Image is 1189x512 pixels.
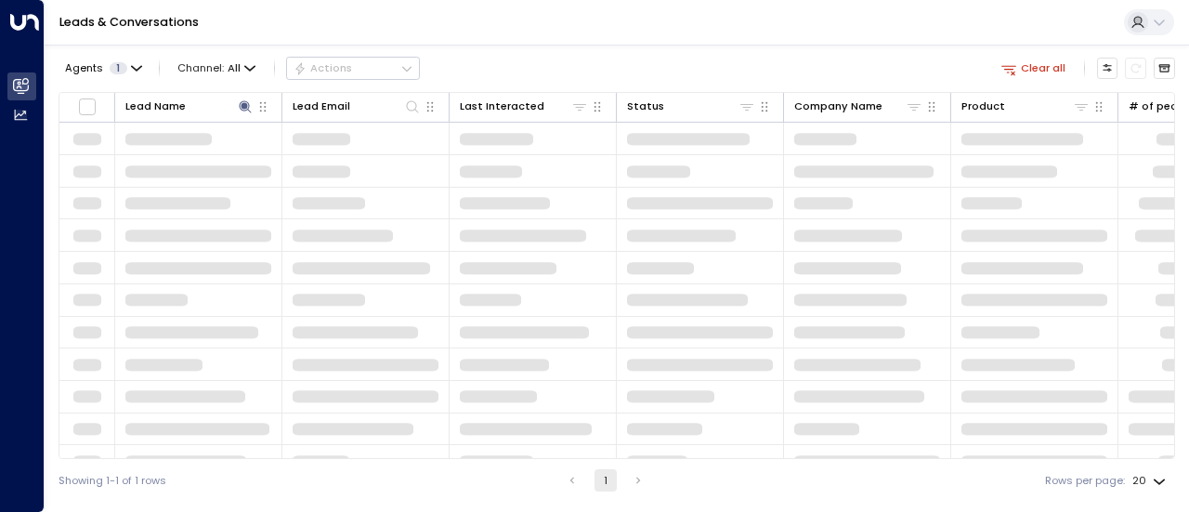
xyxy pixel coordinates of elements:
[460,98,588,115] div: Last Interacted
[172,58,262,78] span: Channel:
[627,98,664,115] div: Status
[125,98,254,115] div: Lead Name
[172,58,262,78] button: Channel:All
[961,98,1090,115] div: Product
[594,469,617,492] button: page 1
[293,98,350,115] div: Lead Email
[59,473,166,489] div: Showing 1-1 of 1 rows
[794,98,922,115] div: Company Name
[995,58,1072,78] button: Clear all
[627,98,755,115] div: Status
[293,98,421,115] div: Lead Email
[1132,469,1169,492] div: 20
[1125,58,1146,79] span: Refresh
[59,14,199,30] a: Leads & Conversations
[794,98,882,115] div: Company Name
[560,469,650,492] nav: pagination navigation
[961,98,1005,115] div: Product
[1097,58,1118,79] button: Customize
[125,98,186,115] div: Lead Name
[110,62,127,74] span: 1
[228,62,241,74] span: All
[460,98,544,115] div: Last Interacted
[286,57,420,79] div: Button group with a nested menu
[294,61,352,74] div: Actions
[286,57,420,79] button: Actions
[59,58,147,78] button: Agents1
[1154,58,1175,79] button: Archived Leads
[65,63,103,73] span: Agents
[1045,473,1125,489] label: Rows per page:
